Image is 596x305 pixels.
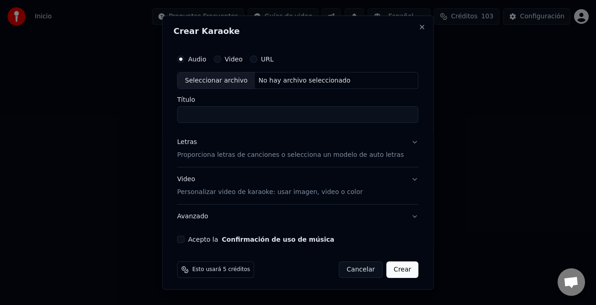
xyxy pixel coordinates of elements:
[177,175,363,197] div: Video
[222,236,335,243] button: Acepto la
[339,261,383,278] button: Cancelar
[177,167,418,204] button: VideoPersonalizar video de karaoke: usar imagen, video o color
[192,266,250,273] span: Esto usará 5 créditos
[188,236,334,243] label: Acepto la
[177,96,418,103] label: Título
[177,188,363,197] p: Personalizar video de karaoke: usar imagen, video o color
[261,55,274,62] label: URL
[173,27,422,35] h2: Crear Karaoke
[188,55,206,62] label: Audio
[177,138,197,147] div: Letras
[255,76,354,85] div: No hay archivo seleccionado
[177,130,418,167] button: LetrasProporciona letras de canciones o selecciona un modelo de auto letras
[225,55,243,62] label: Video
[178,72,255,89] div: Seleccionar archivo
[386,261,418,278] button: Crear
[177,205,418,228] button: Avanzado
[177,150,404,160] p: Proporciona letras de canciones o selecciona un modelo de auto letras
